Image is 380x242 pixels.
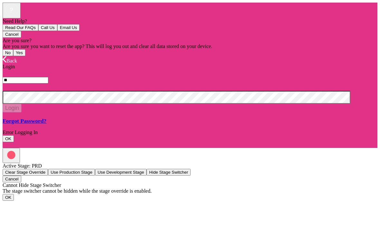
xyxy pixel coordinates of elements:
div: Cannot Hide Stage Switcher [3,182,377,188]
button: Use Development Stage [95,169,147,176]
button: No [3,49,13,56]
button: Hide Stage Switcher [147,169,191,176]
div: Need Help? [3,18,377,24]
span: Back [6,58,17,63]
button: Use Production Stage [48,169,95,176]
button: Cancel [3,31,21,38]
button: OK [3,135,14,142]
button: Login [3,104,22,112]
div: Error Logging In [3,130,377,135]
button: Read Our FAQs [3,24,38,31]
button: Cancel [3,176,21,182]
a: Forgot Password? [3,118,377,124]
a: Back [3,58,17,63]
button: Call Us [38,24,57,31]
button: Email Us [57,24,80,31]
div: Are you sure? [3,38,377,44]
button: Yes [13,49,25,56]
div: Are you sure you want to reset the app? This will log you out and clear all data stored on your d... [3,44,377,49]
button: OK [3,194,14,201]
div: The stage switcher cannot be hidden while the stage override is enabled. [3,188,377,194]
div: Login [3,64,377,70]
button: Clear Stage Override [3,169,48,176]
div: Active Stage: PRD [3,163,377,169]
